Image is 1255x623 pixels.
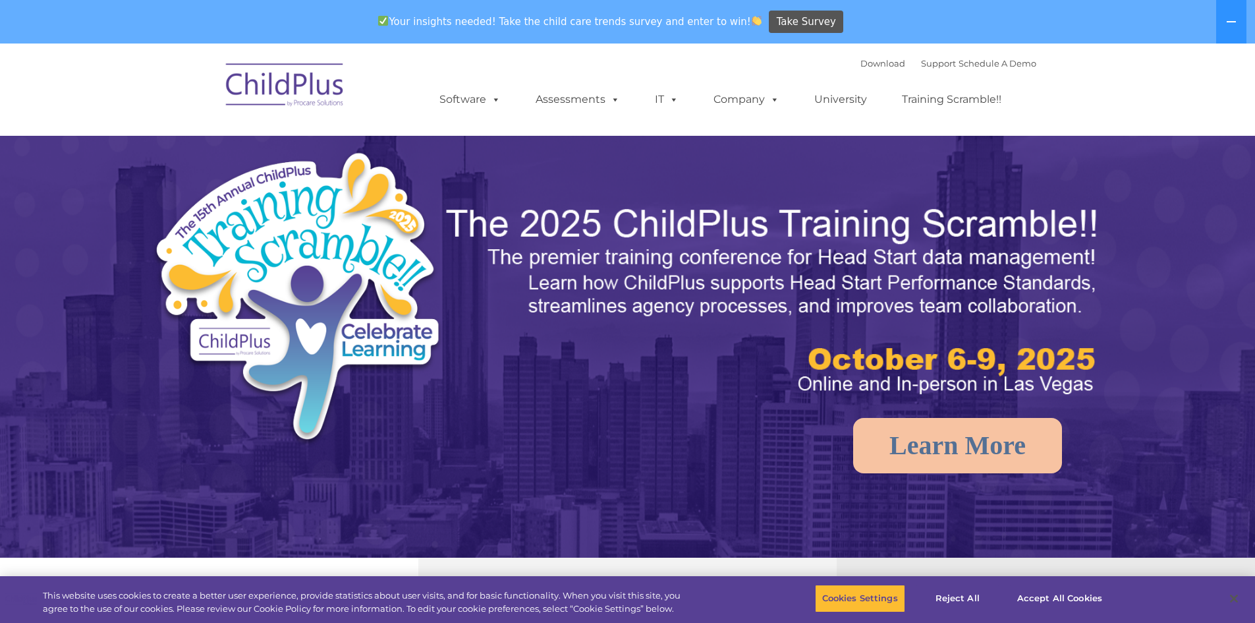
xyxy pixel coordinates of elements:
div: This website uses cookies to create a better user experience, provide statistics about user visit... [43,589,690,615]
a: Take Survey [769,11,843,34]
a: Company [700,86,793,113]
button: Close [1219,584,1248,613]
span: Last name [183,87,223,97]
span: Take Survey [777,11,836,34]
a: Assessments [522,86,633,113]
span: Phone number [183,141,239,151]
font: | [860,58,1036,69]
button: Reject All [916,585,999,612]
a: University [801,86,880,113]
a: IT [642,86,692,113]
span: Your insights needed! Take the child care trends survey and enter to win! [373,9,767,34]
a: Support [921,58,956,69]
a: Learn More [853,418,1062,473]
img: ✅ [378,16,388,26]
a: Schedule A Demo [959,58,1036,69]
a: Software [426,86,514,113]
button: Cookies Settings [815,585,905,612]
a: Training Scramble!! [889,86,1015,113]
img: ChildPlus by Procare Solutions [219,54,351,120]
img: 👏 [752,16,762,26]
a: Download [860,58,905,69]
button: Accept All Cookies [1010,585,1109,612]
